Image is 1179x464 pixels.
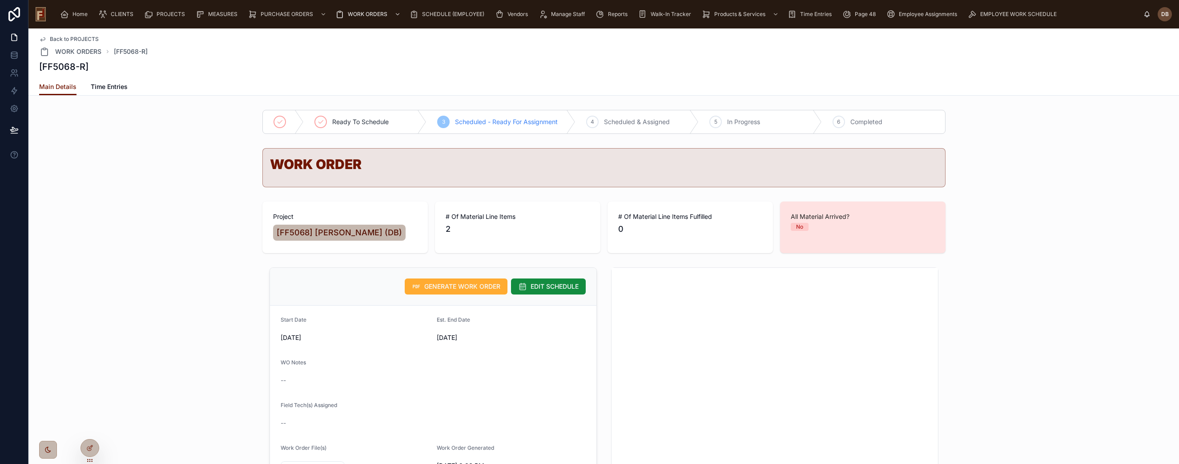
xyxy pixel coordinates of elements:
[407,6,491,22] a: SCHEDULE (EMPLOYEE)
[604,117,670,126] span: Scheduled & Assigned
[57,6,94,22] a: Home
[114,47,148,56] a: [FF5068-R]
[437,316,470,323] span: Est. End Date
[281,419,286,428] span: --
[281,359,306,366] span: WO Notes
[437,333,586,342] span: [DATE]
[111,11,133,18] span: CLIENTS
[551,11,585,18] span: Manage Staff
[270,157,938,171] h1: WORK ORDER
[511,278,586,295] button: EDIT SCHEDULE
[39,61,89,73] h1: [FF5068-R]
[281,333,430,342] span: [DATE]
[899,11,957,18] span: Employee Assignments
[636,6,697,22] a: Walk-In Tracker
[281,444,326,451] span: Work Order File(s)
[608,11,628,18] span: Reports
[591,118,594,125] span: 4
[593,6,634,22] a: Reports
[424,282,500,291] span: GENERATE WORK ORDER
[446,223,590,235] span: 2
[536,6,591,22] a: Manage Staff
[980,11,1057,18] span: EMPLOYEE WORK SCHEDULE
[651,11,691,18] span: Walk-In Tracker
[618,212,762,221] span: # Of Material Line Items Fulfilled
[348,11,387,18] span: WORK ORDERS
[277,226,402,239] span: [FF5068] [PERSON_NAME] (DB)
[446,212,590,221] span: # Of Material Line Items
[714,11,765,18] span: Products & Services
[261,11,313,18] span: PURCHASE ORDERS
[281,402,337,408] span: Field Tech(s) Assigned
[800,11,832,18] span: Time Entries
[55,47,101,56] span: WORK ORDERS
[531,282,579,291] span: EDIT SCHEDULE
[332,117,389,126] span: Ready To Schedule
[442,118,445,125] span: 3
[141,6,191,22] a: PROJECTS
[618,223,762,235] span: 0
[840,6,882,22] a: Page 48
[39,79,76,96] a: Main Details
[837,118,840,125] span: 6
[36,7,46,21] img: App logo
[157,11,185,18] span: PROJECTS
[96,6,140,22] a: CLIENTS
[273,212,417,221] span: Project
[72,11,88,18] span: Home
[699,6,783,22] a: Products & Services
[91,79,128,97] a: Time Entries
[53,4,1143,24] div: scrollable content
[714,118,717,125] span: 5
[727,117,760,126] span: In Progress
[791,212,935,221] span: All Material Arrived?
[39,46,101,57] a: WORK ORDERS
[273,225,406,241] a: [FF5068] [PERSON_NAME] (DB)
[281,316,306,323] span: Start Date
[492,6,534,22] a: Vendors
[785,6,838,22] a: Time Entries
[91,82,128,91] span: Time Entries
[50,36,99,43] span: Back to PROJECTS
[422,11,484,18] span: SCHEDULE (EMPLOYEE)
[507,11,528,18] span: Vendors
[245,6,331,22] a: PURCHASE ORDERS
[796,223,803,231] div: No
[281,376,286,385] span: --
[333,6,405,22] a: WORK ORDERS
[270,157,938,171] div: # WORK ORDER
[455,117,558,126] span: Scheduled - Ready For Assignment
[405,278,507,295] button: GENERATE WORK ORDER
[39,82,76,91] span: Main Details
[884,6,963,22] a: Employee Assignments
[208,11,237,18] span: MEASURES
[965,6,1063,22] a: EMPLOYEE WORK SCHEDULE
[193,6,244,22] a: MEASURES
[1161,11,1169,18] span: DB
[39,36,99,43] a: Back to PROJECTS
[850,117,882,126] span: Completed
[437,444,494,451] span: Work Order Generated
[855,11,876,18] span: Page 48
